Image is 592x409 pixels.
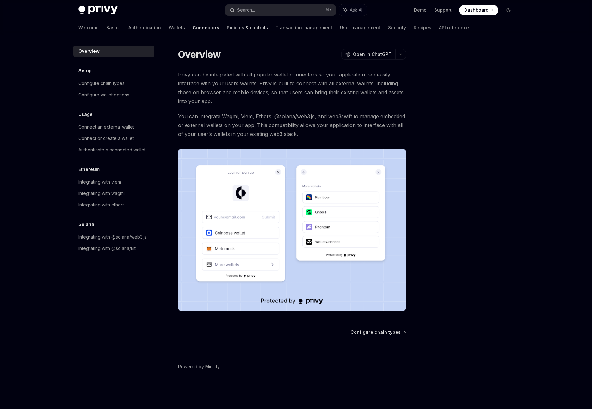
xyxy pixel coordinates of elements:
div: Search... [237,6,255,14]
span: You can integrate Wagmi, Viem, Ethers, @solana/web3.js, and web3swift to manage embedded or exter... [178,112,406,138]
a: Integrating with @solana/web3.js [73,231,154,243]
a: Integrating with @solana/kit [73,243,154,254]
a: Basics [106,20,121,35]
a: Connectors [193,20,219,35]
a: Support [434,7,452,13]
div: Overview [78,47,100,55]
div: Integrating with @solana/web3.js [78,233,147,241]
a: Connect an external wallet [73,121,154,133]
a: Authentication [128,20,161,35]
a: Integrating with viem [73,176,154,188]
a: API reference [439,20,469,35]
a: Configure wallet options [73,89,154,101]
a: Integrating with wagmi [73,188,154,199]
h5: Setup [78,67,92,75]
div: Configure wallet options [78,91,129,99]
div: Integrating with @solana/kit [78,245,136,252]
div: Connect an external wallet [78,123,134,131]
a: Wallets [169,20,185,35]
button: Toggle dark mode [503,5,514,15]
a: Security [388,20,406,35]
h1: Overview [178,49,221,60]
a: Configure chain types [73,78,154,89]
h5: Ethereum [78,166,100,173]
a: Dashboard [459,5,498,15]
a: Transaction management [275,20,332,35]
a: Demo [414,7,427,13]
a: Recipes [414,20,431,35]
span: Ask AI [350,7,362,13]
button: Ask AI [339,4,367,16]
div: Connect or create a wallet [78,135,134,142]
a: User management [340,20,380,35]
div: Integrating with viem [78,178,121,186]
a: Overview [73,46,154,57]
a: Authenticate a connected wallet [73,144,154,156]
h5: Usage [78,111,93,118]
button: Open in ChatGPT [341,49,395,60]
a: Powered by Mintlify [178,363,220,370]
span: Privy can be integrated with all popular wallet connectors so your application can easily interfa... [178,70,406,106]
span: Open in ChatGPT [353,51,392,58]
div: Authenticate a connected wallet [78,146,145,154]
a: Connect or create a wallet [73,133,154,144]
div: Integrating with ethers [78,201,125,209]
a: Configure chain types [350,329,405,335]
h5: Solana [78,221,94,228]
span: Configure chain types [350,329,401,335]
a: Integrating with ethers [73,199,154,211]
span: Dashboard [464,7,489,13]
img: dark logo [78,6,118,15]
span: ⌘ K [325,8,332,13]
div: Integrating with wagmi [78,190,125,197]
div: Configure chain types [78,80,125,87]
img: Connectors3 [178,149,406,311]
a: Policies & controls [227,20,268,35]
button: Search...⌘K [225,4,336,16]
a: Welcome [78,20,99,35]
